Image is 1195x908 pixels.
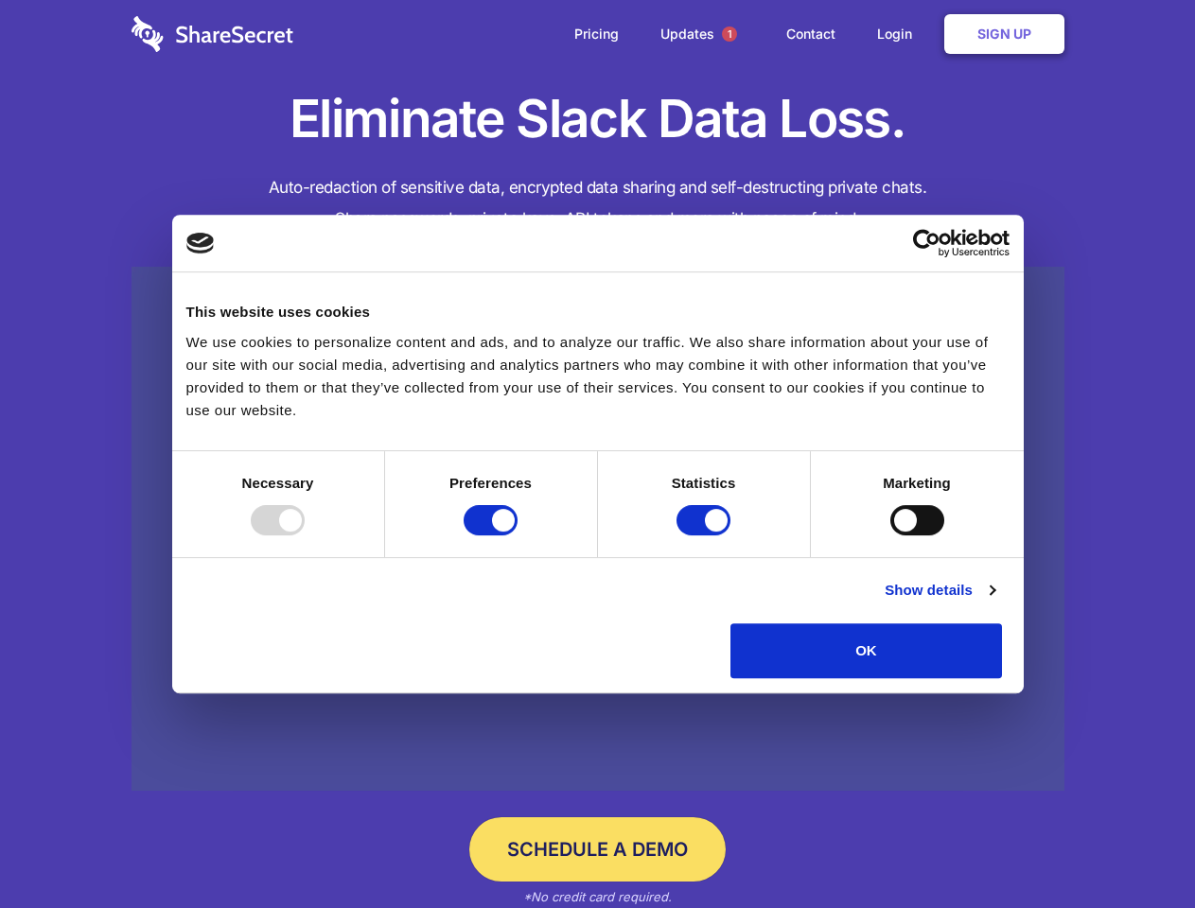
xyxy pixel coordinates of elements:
button: OK [730,623,1002,678]
a: Wistia video thumbnail [132,267,1064,792]
img: logo-wordmark-white-trans-d4663122ce5f474addd5e946df7df03e33cb6a1c49d2221995e7729f52c070b2.svg [132,16,293,52]
h4: Auto-redaction of sensitive data, encrypted data sharing and self-destructing private chats. Shar... [132,172,1064,235]
a: Usercentrics Cookiebot - opens in a new window [844,229,1010,257]
strong: Marketing [883,475,951,491]
h1: Eliminate Slack Data Loss. [132,85,1064,153]
a: Login [858,5,940,63]
img: logo [186,233,215,253]
strong: Necessary [242,475,314,491]
a: Show details [885,579,994,602]
div: We use cookies to personalize content and ads, and to analyze our traffic. We also share informat... [186,331,1010,422]
a: Sign Up [944,14,1064,54]
strong: Statistics [672,475,736,491]
a: Contact [767,5,854,63]
div: This website uses cookies [186,301,1010,323]
span: 1 [722,26,737,42]
a: Pricing [555,5,638,63]
strong: Preferences [449,475,532,491]
a: Schedule a Demo [469,817,726,882]
em: *No credit card required. [523,889,672,904]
